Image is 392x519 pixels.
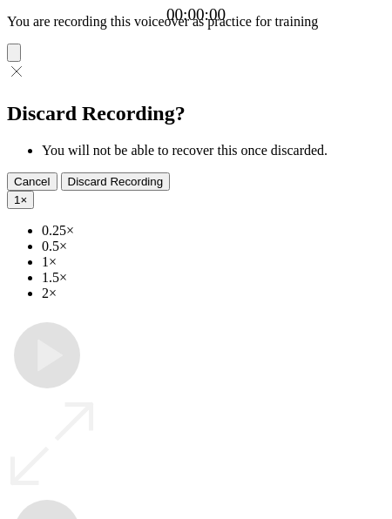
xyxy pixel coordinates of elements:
li: 0.25× [42,223,385,239]
a: 00:00:00 [166,5,226,24]
li: 1.5× [42,270,385,286]
li: 1× [42,254,385,270]
button: 1× [7,191,34,209]
span: 1 [14,193,20,206]
button: Discard Recording [61,172,171,191]
li: You will not be able to recover this once discarded. [42,143,385,158]
li: 2× [42,286,385,301]
h2: Discard Recording? [7,102,385,125]
p: You are recording this voiceover as practice for training [7,14,385,30]
button: Cancel [7,172,57,191]
li: 0.5× [42,239,385,254]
